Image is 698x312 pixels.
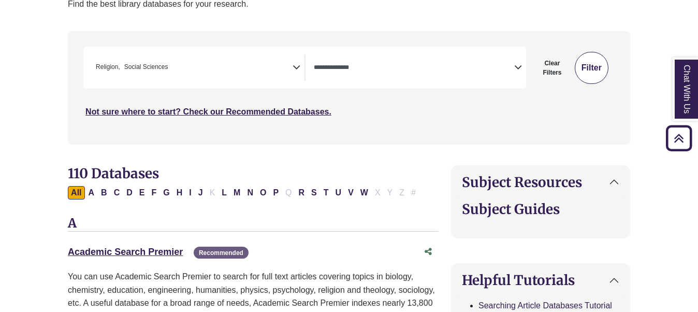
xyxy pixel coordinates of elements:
[314,64,514,73] textarea: Search
[124,62,168,72] span: Social Sciences
[452,166,630,198] button: Subject Resources
[68,188,420,196] div: Alpha-list to filter by first letter of database name
[170,64,175,73] textarea: Search
[186,186,194,200] button: Filter Results I
[160,186,172,200] button: Filter Results G
[148,186,159,200] button: Filter Results F
[194,247,249,259] span: Recommended
[244,186,256,200] button: Filter Results N
[462,201,619,217] h2: Subject Guides
[85,186,98,200] button: Filter Results A
[296,186,308,200] button: Filter Results R
[357,186,371,200] button: Filter Results W
[136,186,148,200] button: Filter Results E
[321,186,332,200] button: Filter Results T
[123,186,136,200] button: Filter Results D
[345,186,357,200] button: Filter Results V
[219,186,230,200] button: Filter Results L
[68,186,84,200] button: All
[332,186,345,200] button: Filter Results U
[257,186,269,200] button: Filter Results O
[68,216,439,232] h3: A
[195,186,206,200] button: Filter Results J
[532,52,572,84] button: Clear Filters
[478,301,612,310] a: Searching Article Databases Tutorial
[96,62,120,72] span: Religion
[68,165,159,182] span: 110 Databases
[68,31,630,144] nav: Search filters
[575,52,608,84] button: Submit for Search Results
[173,186,186,200] button: Filter Results H
[85,107,331,116] a: Not sure where to start? Check our Recommended Databases.
[92,62,120,72] li: Religion
[270,186,282,200] button: Filter Results P
[452,264,630,296] button: Helpful Tutorials
[308,186,320,200] button: Filter Results S
[98,186,110,200] button: Filter Results B
[662,131,695,145] a: Back to Top
[230,186,243,200] button: Filter Results M
[418,242,439,262] button: Share this database
[120,62,168,72] li: Social Sciences
[111,186,123,200] button: Filter Results C
[68,247,183,257] a: Academic Search Premier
